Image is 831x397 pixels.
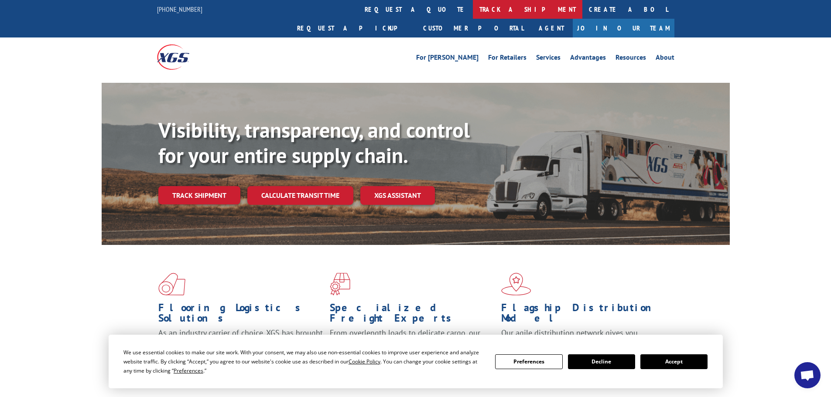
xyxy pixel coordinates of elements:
[247,186,353,205] a: Calculate transit time
[157,5,202,14] a: [PHONE_NUMBER]
[174,367,203,374] span: Preferences
[360,186,435,205] a: XGS ASSISTANT
[330,273,350,295] img: xgs-icon-focused-on-flooring-red
[158,328,323,359] span: As an industry carrier of choice, XGS has brought innovation and dedication to flooring logistics...
[570,54,606,64] a: Advantages
[616,54,646,64] a: Resources
[501,302,666,328] h1: Flagship Distribution Model
[349,358,380,365] span: Cookie Policy
[536,54,561,64] a: Services
[656,54,674,64] a: About
[158,273,185,295] img: xgs-icon-total-supply-chain-intelligence-red
[495,354,562,369] button: Preferences
[330,328,495,366] p: From overlength loads to delicate cargo, our experienced staff knows the best way to move your fr...
[109,335,723,388] div: Cookie Consent Prompt
[488,54,527,64] a: For Retailers
[330,302,495,328] h1: Specialized Freight Experts
[416,54,479,64] a: For [PERSON_NAME]
[417,19,530,37] a: Customer Portal
[530,19,573,37] a: Agent
[794,362,821,388] div: Open chat
[123,348,485,375] div: We use essential cookies to make our site work. With your consent, we may also use non-essential ...
[568,354,635,369] button: Decline
[573,19,674,37] a: Join Our Team
[158,186,240,204] a: Track shipment
[640,354,708,369] button: Accept
[291,19,417,37] a: Request a pickup
[501,328,662,348] span: Our agile distribution network gives you nationwide inventory management on demand.
[158,116,470,169] b: Visibility, transparency, and control for your entire supply chain.
[158,302,323,328] h1: Flooring Logistics Solutions
[501,273,531,295] img: xgs-icon-flagship-distribution-model-red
